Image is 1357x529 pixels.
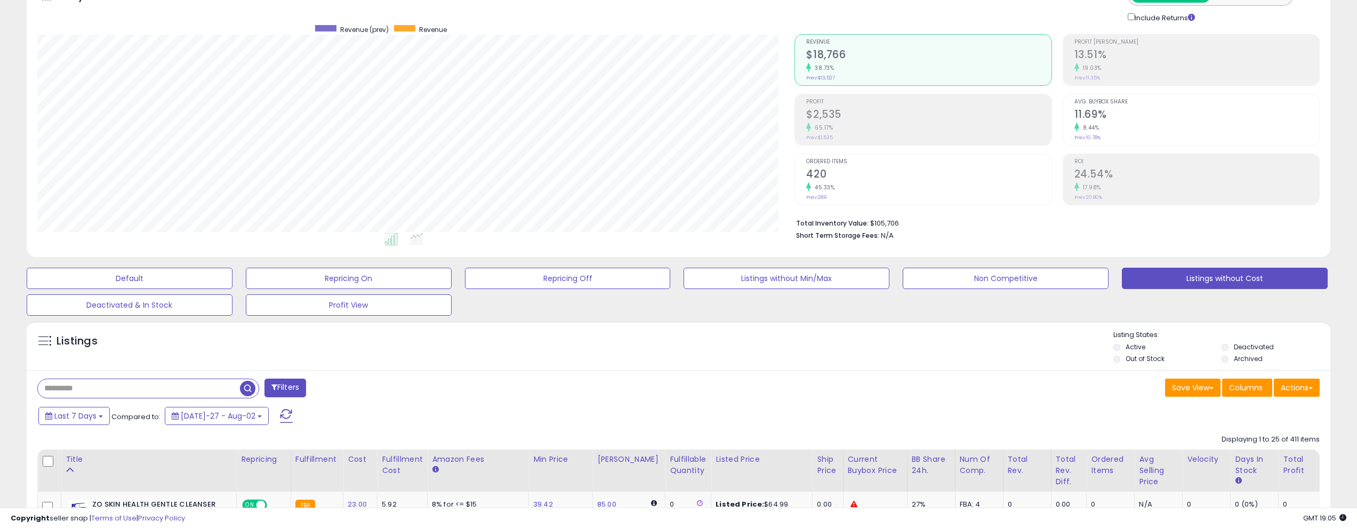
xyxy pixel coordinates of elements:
span: Revenue [419,25,447,34]
small: Days In Stock. [1235,476,1241,486]
button: Repricing Off [465,268,671,289]
span: ROI [1074,159,1319,165]
span: Profit [PERSON_NAME] [1074,39,1319,45]
span: Columns [1229,382,1263,393]
div: Cost [348,454,373,465]
small: Prev: 20.80% [1074,194,1102,201]
label: Deactivated [1234,342,1274,351]
div: Num of Comp. [960,454,999,476]
div: Listed Price [716,454,808,465]
div: Fulfillable Quantity [670,454,706,476]
span: [DATE]-27 - Aug-02 [181,411,255,421]
strong: Copyright [11,513,50,523]
div: Total Rev. Diff. [1056,454,1082,487]
span: Last 7 Days [54,411,97,421]
div: Min Price [533,454,588,465]
div: Days In Stock [1235,454,1274,476]
button: Actions [1274,379,1320,397]
a: Privacy Policy [138,513,185,523]
h2: 13.51% [1074,49,1319,63]
small: Prev: $13,527 [806,75,835,81]
h2: $18,766 [806,49,1051,63]
button: Repricing On [246,268,452,289]
div: [PERSON_NAME] [597,454,661,465]
button: Default [27,268,232,289]
span: 2025-08-10 19:05 GMT [1303,513,1346,523]
span: Compared to: [111,412,160,422]
button: Listings without Min/Max [684,268,889,289]
button: Non Competitive [903,268,1109,289]
small: Prev: $1,535 [806,134,833,141]
div: Title [66,454,232,465]
span: Profit [806,99,1051,105]
b: Short Term Storage Fees: [796,231,879,240]
small: 8.44% [1079,124,1099,132]
div: Total Profit [1283,454,1322,476]
div: Repricing [241,454,286,465]
button: Deactivated & In Stock [27,294,232,316]
div: Avg Selling Price [1139,454,1178,487]
button: [DATE]-27 - Aug-02 [165,407,269,425]
span: Ordered Items [806,159,1051,165]
span: Revenue [806,39,1051,45]
div: seller snap | | [11,514,185,524]
a: Terms of Use [91,513,136,523]
div: Amazon Fees [432,454,524,465]
div: Fulfillment Cost [382,454,423,476]
small: Prev: 11.35% [1074,75,1100,81]
button: Profit View [246,294,452,316]
span: Revenue (prev) [340,25,389,34]
b: Total Inventory Value: [796,219,869,228]
li: $105,706 [796,216,1312,229]
div: Ship Price [817,454,838,476]
h2: 24.54% [1074,168,1319,182]
h5: Listings [57,334,98,349]
small: 17.98% [1079,183,1101,191]
small: 45.33% [811,183,834,191]
label: Out of Stock [1126,354,1165,363]
div: BB Share 24h. [912,454,951,476]
button: Listings without Cost [1122,268,1328,289]
span: N/A [881,230,894,241]
div: Total Rev. [1008,454,1047,476]
label: Active [1126,342,1145,351]
p: Listing States: [1113,330,1330,340]
small: 65.17% [811,124,833,132]
small: Amazon Fees. [432,465,438,475]
button: Filters [264,379,306,397]
div: Displaying 1 to 25 of 411 items [1222,435,1320,445]
button: Last 7 Days [38,407,110,425]
h2: $2,535 [806,108,1051,123]
span: Avg. Buybox Share [1074,99,1319,105]
label: Archived [1234,354,1263,363]
div: Include Returns [1120,11,1208,23]
button: Columns [1222,379,1272,397]
h2: 11.69% [1074,108,1319,123]
small: 19.03% [1079,64,1102,72]
div: Ordered Items [1091,454,1130,476]
div: Fulfillment [295,454,339,465]
button: Save View [1165,379,1221,397]
small: Prev: 289 [806,194,827,201]
small: 38.73% [811,64,834,72]
h2: 420 [806,168,1051,182]
div: Current Buybox Price [848,454,903,476]
small: Prev: 10.78% [1074,134,1101,141]
div: Velocity [1187,454,1226,465]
